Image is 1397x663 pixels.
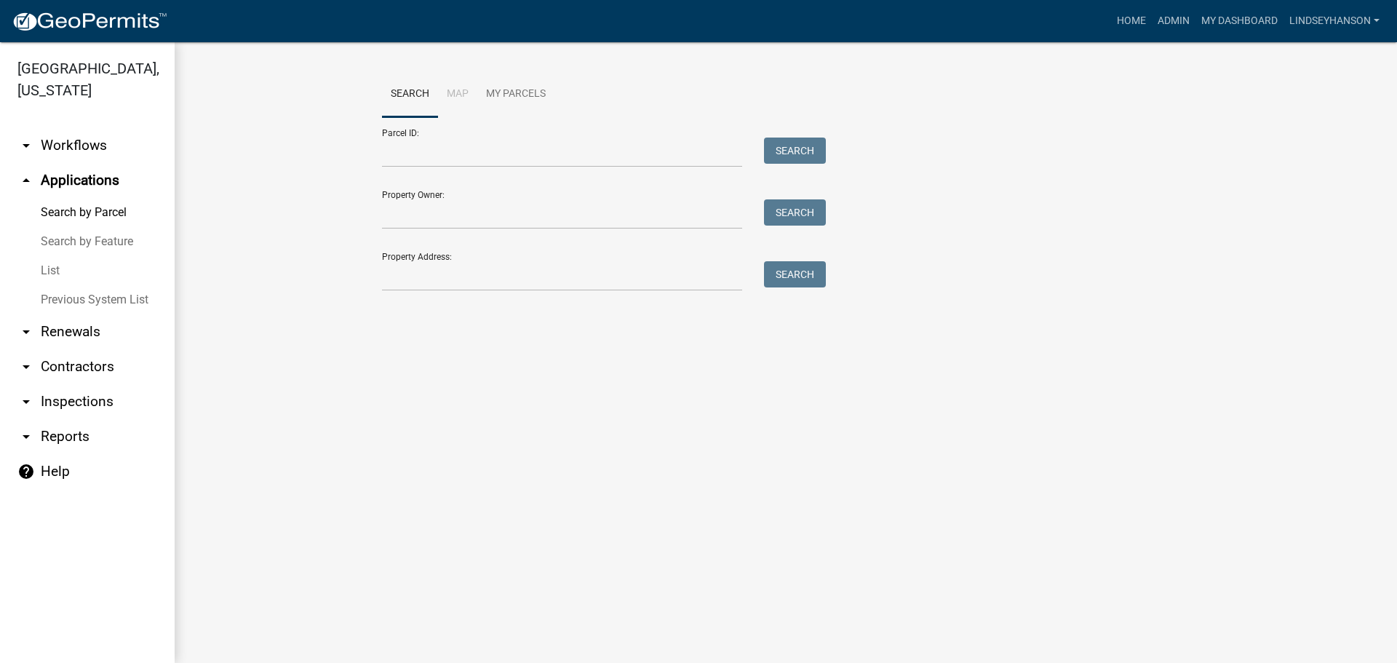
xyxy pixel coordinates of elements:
[382,71,438,118] a: Search
[17,323,35,341] i: arrow_drop_down
[764,199,826,226] button: Search
[477,71,554,118] a: My Parcels
[764,261,826,287] button: Search
[1152,7,1195,35] a: Admin
[1283,7,1385,35] a: Lindseyhanson
[17,393,35,410] i: arrow_drop_down
[17,137,35,154] i: arrow_drop_down
[17,428,35,445] i: arrow_drop_down
[1111,7,1152,35] a: Home
[764,138,826,164] button: Search
[17,463,35,480] i: help
[1195,7,1283,35] a: My Dashboard
[17,358,35,376] i: arrow_drop_down
[17,172,35,189] i: arrow_drop_up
